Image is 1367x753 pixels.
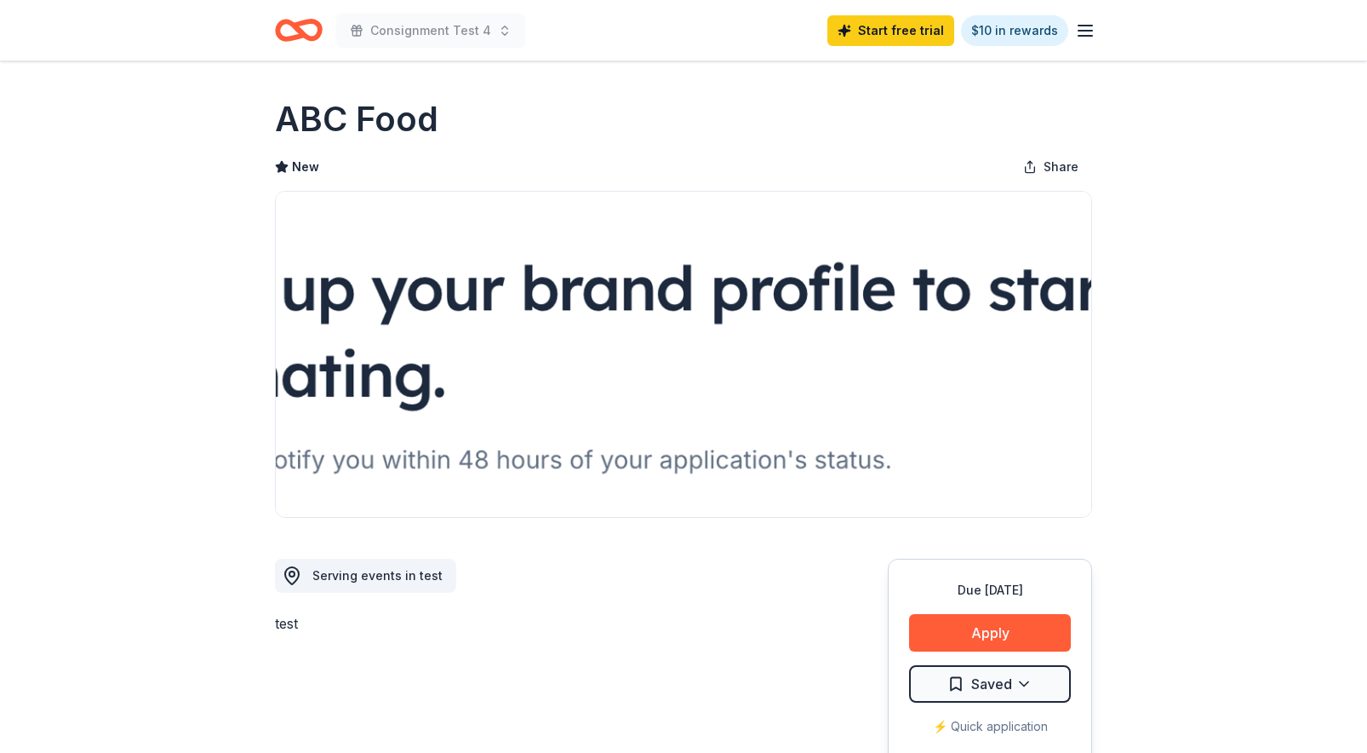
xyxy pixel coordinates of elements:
[275,613,806,634] div: test
[909,716,1071,737] div: ⚡️ Quick application
[909,614,1071,652] button: Apply
[971,673,1012,695] span: Saved
[275,95,438,143] h1: ABC Food
[275,10,323,50] a: Home
[827,15,954,46] a: Start free trial
[961,15,1068,46] a: $10 in rewards
[1044,157,1078,177] span: Share
[312,568,443,583] span: Serving events in test
[336,14,525,48] button: Consignment Test 4
[909,580,1071,601] div: Due [DATE]
[1010,150,1092,184] button: Share
[370,20,491,41] span: Consignment Test 4
[292,157,319,177] span: New
[909,665,1071,703] button: Saved
[276,192,1091,517] img: Image for ABC Food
